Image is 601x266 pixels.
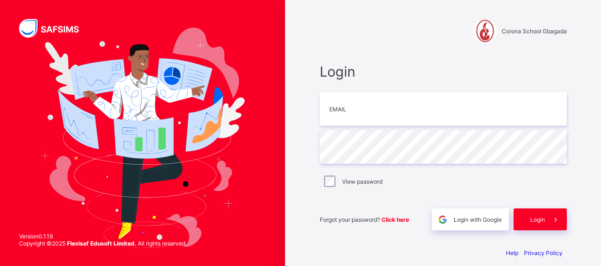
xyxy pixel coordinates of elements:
[506,249,518,256] a: Help
[320,63,567,80] span: Login
[454,216,502,223] span: Login with Google
[437,214,448,225] img: google.396cfc9801f0270233282035f929180a.svg
[382,216,409,223] a: Click here
[40,28,245,248] img: Hero Image
[530,216,545,223] span: Login
[19,240,187,247] span: Copyright © 2025 All rights reserved.
[19,233,187,240] span: Version 0.1.19
[19,19,90,38] img: SAFSIMS Logo
[320,216,409,223] span: Forgot your password?
[524,249,563,256] a: Privacy Policy
[342,178,382,185] label: View password
[67,240,136,247] strong: Flexisaf Edusoft Limited.
[502,28,567,35] span: Corona School Gbagada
